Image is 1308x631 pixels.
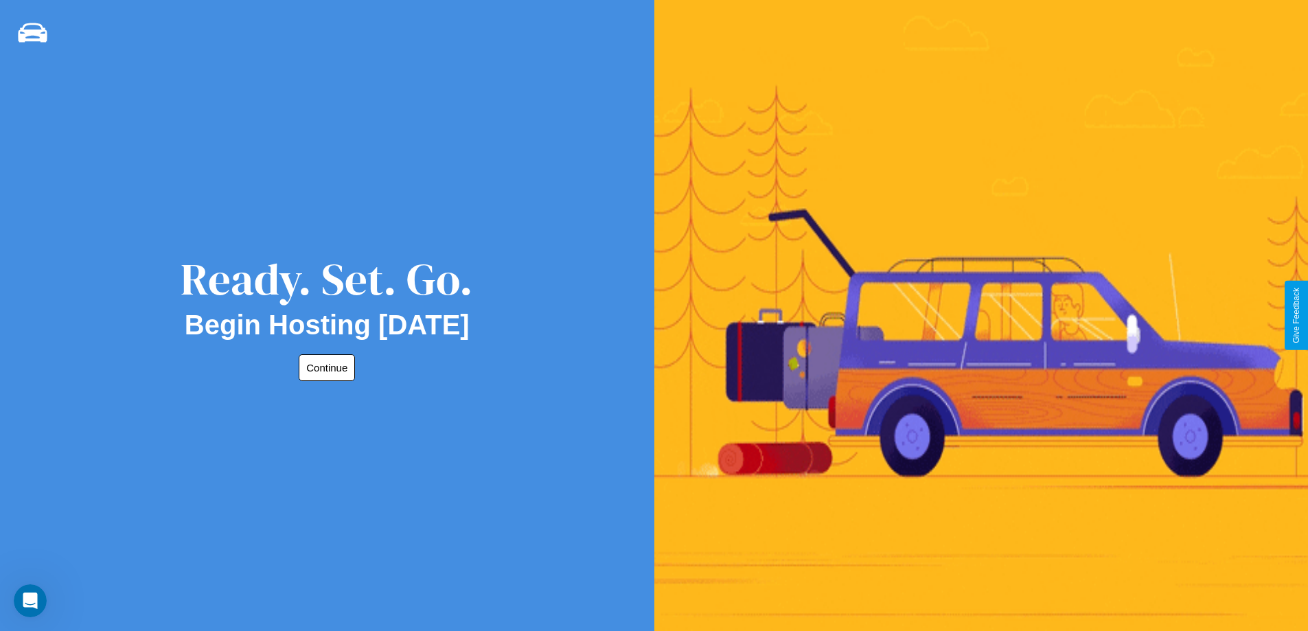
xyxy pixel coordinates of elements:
h2: Begin Hosting [DATE] [185,310,470,341]
iframe: Intercom live chat [14,584,47,617]
button: Continue [299,354,355,381]
div: Give Feedback [1292,288,1301,343]
div: Ready. Set. Go. [181,249,473,310]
